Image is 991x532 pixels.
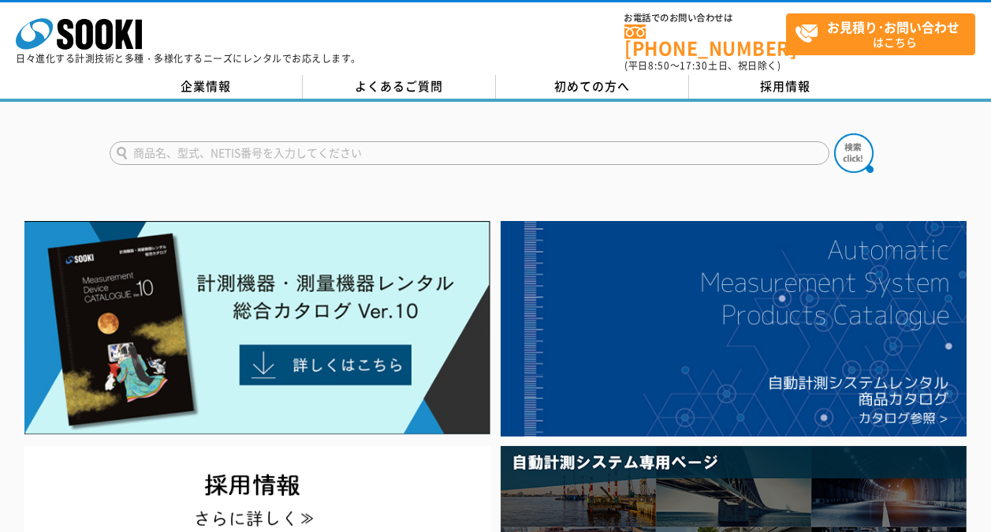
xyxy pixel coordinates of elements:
[827,17,959,36] strong: お見積り･お問い合わせ
[554,77,630,95] span: 初めての方へ
[624,58,781,73] span: (平日 ～ 土日、祝日除く)
[834,133,874,173] img: btn_search.png
[624,24,786,57] a: [PHONE_NUMBER]
[24,221,490,435] img: Catalog Ver10
[110,75,303,99] a: 企業情報
[689,75,882,99] a: 採用情報
[624,13,786,23] span: お電話でのお問い合わせは
[16,54,361,63] p: 日々進化する計測技術と多種・多様化するニーズにレンタルでお応えします。
[501,221,967,436] img: 自動計測システムカタログ
[786,13,975,55] a: お見積り･お問い合わせはこちら
[795,14,974,54] span: はこちら
[303,75,496,99] a: よくあるご質問
[680,58,708,73] span: 17:30
[648,58,670,73] span: 8:50
[110,141,829,165] input: 商品名、型式、NETIS番号を入力してください
[496,75,689,99] a: 初めての方へ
